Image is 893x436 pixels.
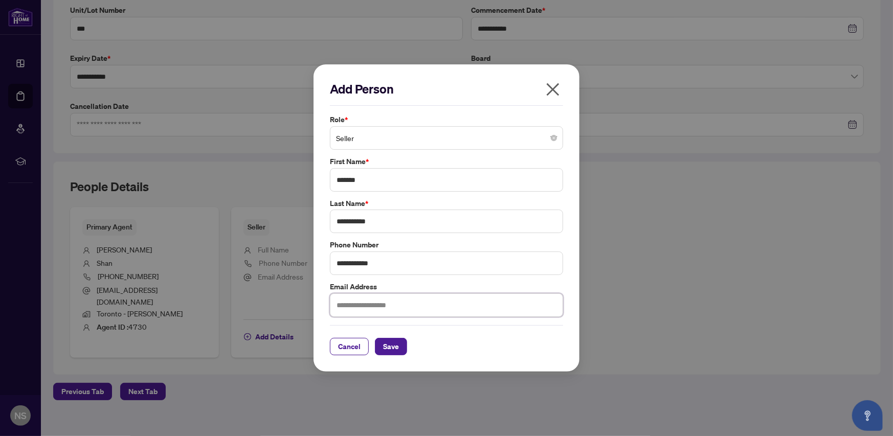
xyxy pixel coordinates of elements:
h2: Add Person [330,81,563,97]
span: Seller [336,128,557,148]
label: Phone Number [330,239,563,250]
span: Cancel [338,338,361,355]
span: close-circle [551,135,557,141]
button: Cancel [330,338,369,355]
label: Email Address [330,281,563,292]
button: Save [375,338,407,355]
label: Last Name [330,198,563,209]
button: Open asap [852,400,883,431]
span: close [545,81,561,98]
span: Save [383,338,399,355]
label: First Name [330,156,563,167]
label: Role [330,114,563,125]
